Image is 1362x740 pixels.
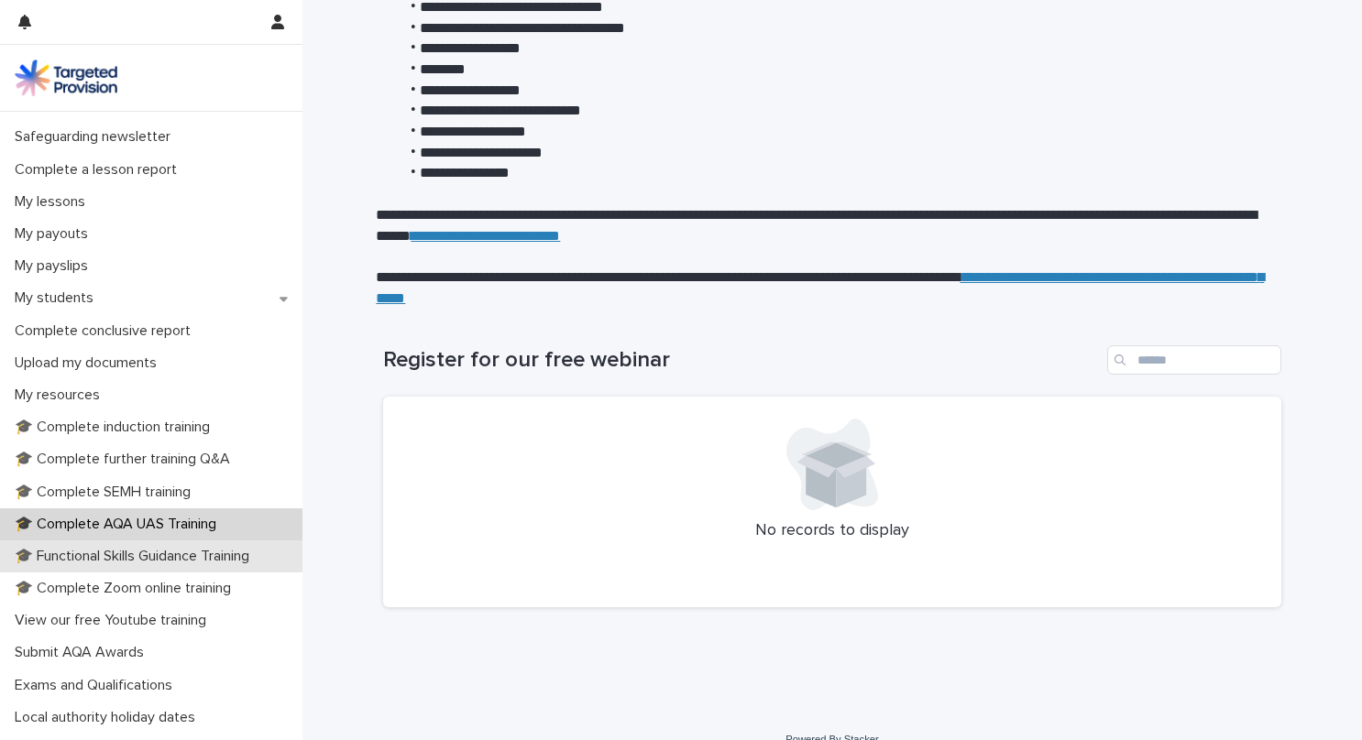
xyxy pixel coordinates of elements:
p: Local authority holiday dates [7,709,210,726]
p: Exams and Qualifications [7,677,187,694]
p: View our free Youtube training [7,612,221,629]
p: 🎓 Complete AQA UAS Training [7,516,231,533]
h1: Register for our free webinar [383,347,1100,374]
p: My payouts [7,225,103,243]
img: M5nRWzHhSzIhMunXDL62 [15,60,117,96]
p: Complete conclusive report [7,322,205,340]
p: No records to display [405,521,1259,541]
p: My resources [7,386,115,404]
p: 🎓 Complete SEMH training [7,484,205,501]
p: 🎓 Complete Zoom online training [7,580,246,597]
p: My payslips [7,257,103,275]
input: Search [1107,345,1281,375]
p: Safeguarding newsletter [7,128,185,146]
p: Submit AQA Awards [7,644,159,661]
p: 🎓 Complete further training Q&A [7,451,245,468]
p: Upload my documents [7,354,171,372]
p: My lessons [7,193,100,211]
p: My students [7,289,108,307]
p: 🎓 Functional Skills Guidance Training [7,548,264,565]
p: Complete a lesson report [7,161,192,179]
p: 🎓 Complete induction training [7,419,225,436]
